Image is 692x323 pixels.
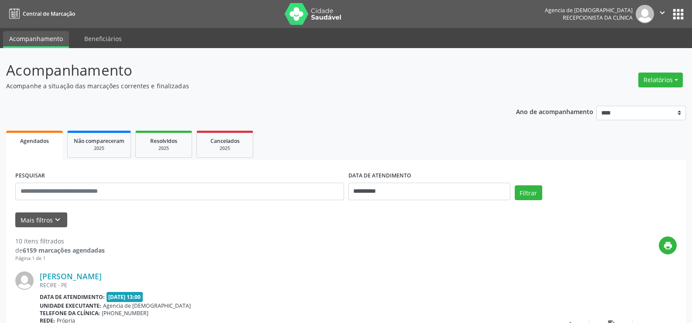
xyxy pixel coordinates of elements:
div: RECIFE - PE [40,281,546,289]
button:  [654,5,671,23]
label: PESQUISAR [15,169,45,183]
label: DATA DE ATENDIMENTO [348,169,411,183]
b: Unidade executante: [40,302,101,309]
p: Ano de acompanhamento [516,106,593,117]
img: img [636,5,654,23]
button: apps [671,7,686,22]
button: Filtrar [515,185,542,200]
strong: 6159 marcações agendadas [23,246,105,254]
div: Agencia de [DEMOGRAPHIC_DATA] [545,7,633,14]
span: Agencia de [DEMOGRAPHIC_DATA] [103,302,191,309]
span: Não compareceram [74,137,124,145]
i:  [658,8,667,17]
div: 2025 [203,145,247,152]
button: Relatórios [638,73,683,87]
span: Central de Marcação [23,10,75,17]
span: Recepcionista da clínica [563,14,633,21]
span: Resolvidos [150,137,177,145]
span: Agendados [20,137,49,145]
a: Central de Marcação [6,7,75,21]
div: 2025 [142,145,186,152]
b: Data de atendimento: [40,293,105,301]
div: 10 itens filtrados [15,236,105,246]
div: de [15,246,105,255]
span: [DATE] 13:00 [107,292,143,302]
i: keyboard_arrow_down [53,215,62,225]
a: Acompanhamento [3,31,69,48]
span: Cancelados [210,137,240,145]
button: print [659,236,677,254]
img: img [15,271,34,290]
a: Beneficiários [78,31,128,46]
a: [PERSON_NAME] [40,271,102,281]
button: Mais filtroskeyboard_arrow_down [15,212,67,228]
div: 2025 [74,145,124,152]
i: print [663,241,673,250]
div: Página 1 de 1 [15,255,105,262]
b: Telefone da clínica: [40,309,100,317]
span: [PHONE_NUMBER] [102,309,148,317]
p: Acompanhamento [6,59,482,81]
p: Acompanhe a situação das marcações correntes e finalizadas [6,81,482,90]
